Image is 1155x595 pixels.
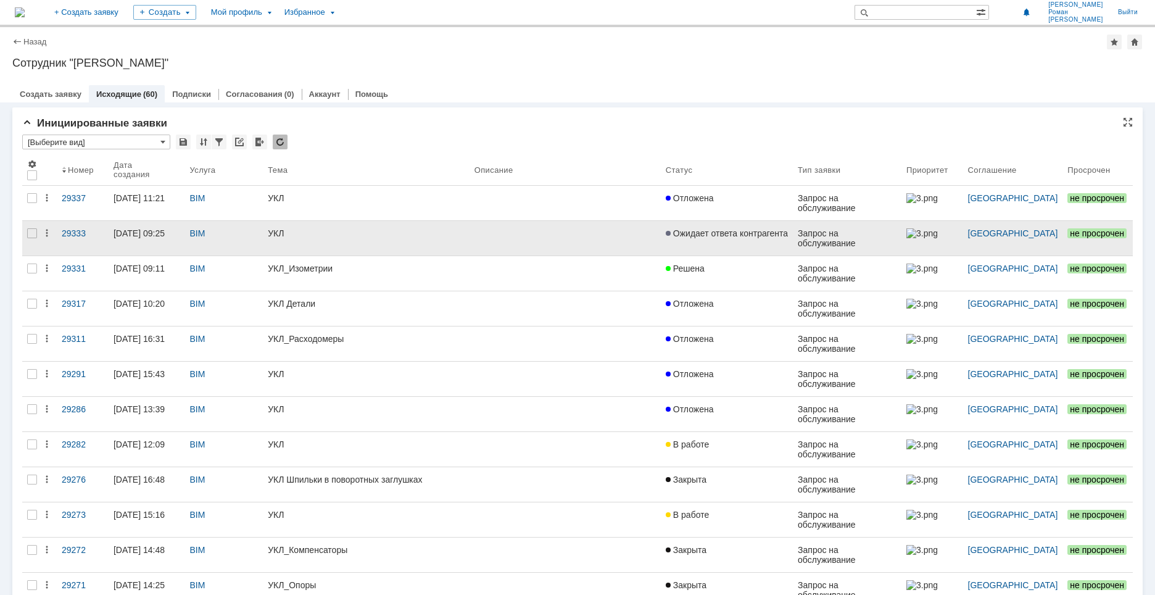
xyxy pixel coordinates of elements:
[68,165,94,175] div: Номер
[906,334,937,344] img: 3.png
[798,334,896,354] div: Запрос на обслуживание
[906,299,937,309] img: 3.png
[268,334,464,344] div: УКЛ_Расходомеры
[57,221,109,256] a: 29333
[901,502,963,537] a: 3.png
[268,580,464,590] div: УКЛ_Опоры
[906,439,937,449] img: 3.png
[906,193,937,203] img: 3.png
[263,467,469,502] a: УКЛ Шпильки в поворотных заглушках
[109,538,185,572] a: [DATE] 14:48
[114,439,165,449] div: [DATE] 12:09
[666,545,706,555] span: Закрыта
[968,404,1058,414] a: [GEOGRAPHIC_DATA]
[661,221,793,256] a: Ожидает ответа контрагента
[189,475,205,485] a: BIM
[968,475,1058,485] a: [GEOGRAPHIC_DATA]
[1067,475,1127,485] span: не просрочен
[901,291,963,326] a: 3.png
[42,264,52,273] div: Действия
[666,439,709,449] span: В работе
[906,369,937,379] img: 3.png
[901,256,963,291] a: 3.png
[62,193,104,203] div: 29337
[57,291,109,326] a: 29317
[109,186,185,220] a: [DATE] 11:21
[1123,117,1133,127] div: На всю страницу
[1067,165,1110,175] div: Просрочен
[42,193,52,203] div: Действия
[263,256,469,291] a: УКЛ_Изометрии
[12,57,1143,69] div: Сотрудник "[PERSON_NAME]"
[661,154,793,186] th: Статус
[263,362,469,396] a: УКЛ
[62,404,104,414] div: 29286
[793,467,901,502] a: Запрос на обслуживание
[263,397,469,431] a: УКЛ
[189,545,205,555] a: BIM
[268,264,464,273] div: УКЛ_Изометрии
[57,186,109,220] a: 29337
[268,475,464,485] div: УКЛ Шпильки в поворотных заглушках
[109,397,185,431] a: [DATE] 13:39
[109,327,185,361] a: [DATE] 16:31
[798,439,896,459] div: Запрос на обслуживание
[1062,538,1133,572] a: не просрочен
[901,397,963,431] a: 3.png
[62,439,104,449] div: 29282
[42,228,52,238] div: Действия
[968,264,1058,273] a: [GEOGRAPHIC_DATA]
[62,369,104,379] div: 29291
[901,221,963,256] a: 3.png
[252,135,267,149] div: Экспорт списка
[109,502,185,537] a: [DATE] 15:16
[901,432,963,467] a: 3.png
[963,154,1063,186] th: Соглашение
[109,291,185,326] a: [DATE] 10:20
[184,154,263,186] th: Услуга
[57,397,109,431] a: 29286
[798,545,896,565] div: Запрос на обслуживание
[268,369,464,379] div: УКЛ
[42,475,52,485] div: Действия
[62,264,104,273] div: 29331
[906,475,937,485] img: 3.png
[1127,35,1142,49] div: Сделать домашней страницей
[793,154,901,186] th: Тип заявки
[1067,228,1127,238] span: не просрочен
[176,135,191,149] div: Сохранить вид
[1067,404,1127,414] span: не просрочен
[109,221,185,256] a: [DATE] 09:25
[793,432,901,467] a: Запрос на обслуживание
[62,228,104,238] div: 29333
[968,299,1058,309] a: [GEOGRAPHIC_DATA]
[968,228,1058,238] a: [GEOGRAPHIC_DATA]
[268,545,464,555] div: УКЛ_Компенсаторы
[268,510,464,520] div: УКЛ
[57,154,109,186] th: Номер
[27,159,37,169] span: Настройки
[263,502,469,537] a: УКЛ
[906,510,937,520] img: 3.png
[1067,264,1127,273] span: не просрочен
[968,510,1058,520] a: [GEOGRAPHIC_DATA]
[109,256,185,291] a: [DATE] 09:11
[114,475,165,485] div: [DATE] 16:48
[189,439,205,449] a: BIM
[114,545,165,555] div: [DATE] 14:48
[968,369,1058,379] a: [GEOGRAPHIC_DATA]
[109,467,185,502] a: [DATE] 16:48
[666,510,709,520] span: В работе
[968,193,1058,203] a: [GEOGRAPHIC_DATA]
[798,165,840,175] div: Тип заявки
[268,165,288,175] div: Тема
[666,165,692,175] div: Статус
[666,228,788,238] span: Ожидает ответа контрагента
[1062,502,1133,537] a: не просрочен
[273,135,288,149] div: Обновлять список
[268,299,464,309] div: УКЛ Детали
[15,7,25,17] img: logo
[666,334,714,344] span: Отложена
[189,404,205,414] a: BIM
[62,545,104,555] div: 29272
